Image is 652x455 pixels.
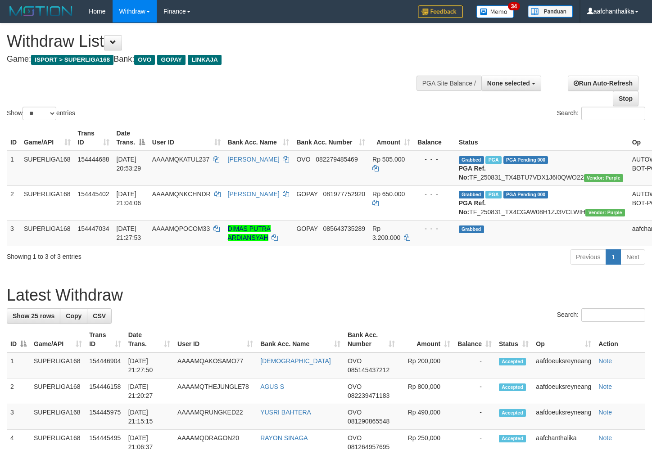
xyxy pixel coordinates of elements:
div: - - - [417,189,452,198]
h1: Withdraw List [7,32,426,50]
span: None selected [487,80,530,87]
td: 154446904 [86,352,125,378]
span: AAAAMQPOCOM33 [152,225,210,232]
span: Grabbed [459,191,484,198]
td: 2 [7,185,20,220]
td: SUPERLIGA168 [20,151,74,186]
a: YUSRI BAHTERA [260,409,311,416]
td: 3 [7,404,30,430]
th: Bank Acc. Name: activate to sort column ascending [257,327,344,352]
label: Show entries [7,107,75,120]
th: ID: activate to sort column descending [7,327,30,352]
input: Search: [581,107,645,120]
span: OVO [296,156,310,163]
span: CSV [93,312,106,320]
span: PGA Pending [503,191,548,198]
th: User ID: activate to sort column ascending [174,327,257,352]
th: Op: activate to sort column ascending [532,327,595,352]
th: Date Trans.: activate to sort column ascending [125,327,174,352]
img: Feedback.jpg [418,5,463,18]
td: [DATE] 21:20:27 [125,378,174,404]
span: OVO [348,383,362,390]
a: Show 25 rows [7,308,60,324]
span: ISPORT > SUPERLIGA168 [31,55,113,65]
th: Amount: activate to sort column ascending [398,327,454,352]
a: Copy [60,308,87,324]
span: [DATE] 21:27:53 [117,225,141,241]
b: PGA Ref. No: [459,165,486,181]
span: AAAAMQNKCHNDR [152,190,211,198]
th: Balance: activate to sort column ascending [454,327,495,352]
td: Rp 200,000 [398,352,454,378]
td: aafdoeuksreyneang [532,352,595,378]
th: Action [595,327,645,352]
span: Accepted [499,409,526,417]
span: Vendor URL: https://trx4.1velocity.biz [584,174,623,182]
input: Search: [581,308,645,322]
h1: Latest Withdraw [7,286,645,304]
span: Rp 505.000 [372,156,405,163]
img: Button%20Memo.svg [476,5,514,18]
h4: Game: Bank: [7,55,426,64]
span: Copy 085145437212 to clipboard [348,366,389,374]
span: OVO [348,434,362,441]
span: Copy 082239471183 to clipboard [348,392,389,399]
img: panduan.png [528,5,573,18]
a: [PERSON_NAME] [228,190,280,198]
th: Bank Acc. Name: activate to sort column ascending [224,125,293,151]
span: Accepted [499,435,526,442]
td: SUPERLIGA168 [30,378,86,404]
div: PGA Site Balance / [417,76,481,91]
td: TF_250831_TX4BTU7VDX1J6I0QWO22 [455,151,629,186]
span: 34 [508,2,520,10]
a: Next [620,249,645,265]
a: Run Auto-Refresh [568,76,638,91]
td: AAAAMQAKOSAMO77 [174,352,257,378]
span: GOPAY [157,55,186,65]
td: 154445975 [86,404,125,430]
span: Grabbed [459,156,484,164]
a: AGUS S [260,383,284,390]
td: AAAAMQRUNGKED22 [174,404,257,430]
span: 154444688 [78,156,109,163]
span: Copy 081977752920 to clipboard [323,190,365,198]
td: [DATE] 21:15:15 [125,404,174,430]
th: Trans ID: activate to sort column ascending [86,327,125,352]
span: Copy [66,312,81,320]
div: Showing 1 to 3 of 3 entries [7,248,265,261]
label: Search: [557,308,645,322]
a: Note [598,357,612,365]
span: Marked by aafsoycanthlai [485,156,501,164]
select: Showentries [23,107,56,120]
span: Marked by aafchhiseyha [485,191,501,198]
th: Game/API: activate to sort column ascending [20,125,74,151]
span: OVO [348,409,362,416]
span: Show 25 rows [13,312,54,320]
a: RAYON SINAGA [260,434,308,441]
td: TF_250831_TX4CGAW08H1ZJ3VCLWIH [455,185,629,220]
td: 3 [7,220,20,246]
td: aafdoeuksreyneang [532,378,595,404]
td: - [454,404,495,430]
a: Previous [570,249,606,265]
span: OVO [348,357,362,365]
td: SUPERLIGA168 [30,352,86,378]
span: Copy 082279485469 to clipboard [316,156,358,163]
span: Copy 085643735289 to clipboard [323,225,365,232]
img: MOTION_logo.png [7,5,75,18]
span: Vendor URL: https://trx4.1velocity.biz [585,209,625,216]
span: Copy 081264957695 to clipboard [348,443,389,450]
td: 154446158 [86,378,125,404]
a: 1 [606,249,621,265]
th: Trans ID: activate to sort column ascending [74,125,113,151]
th: ID [7,125,20,151]
b: PGA Ref. No: [459,199,486,216]
span: Accepted [499,383,526,391]
td: [DATE] 21:27:50 [125,352,174,378]
td: Rp 800,000 [398,378,454,404]
td: AAAAMQTHEJUNGLE78 [174,378,257,404]
span: [DATE] 20:53:29 [117,156,141,172]
td: - [454,352,495,378]
td: 2 [7,378,30,404]
a: DIMAS PUTRA ARDIANSYAH [228,225,271,241]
